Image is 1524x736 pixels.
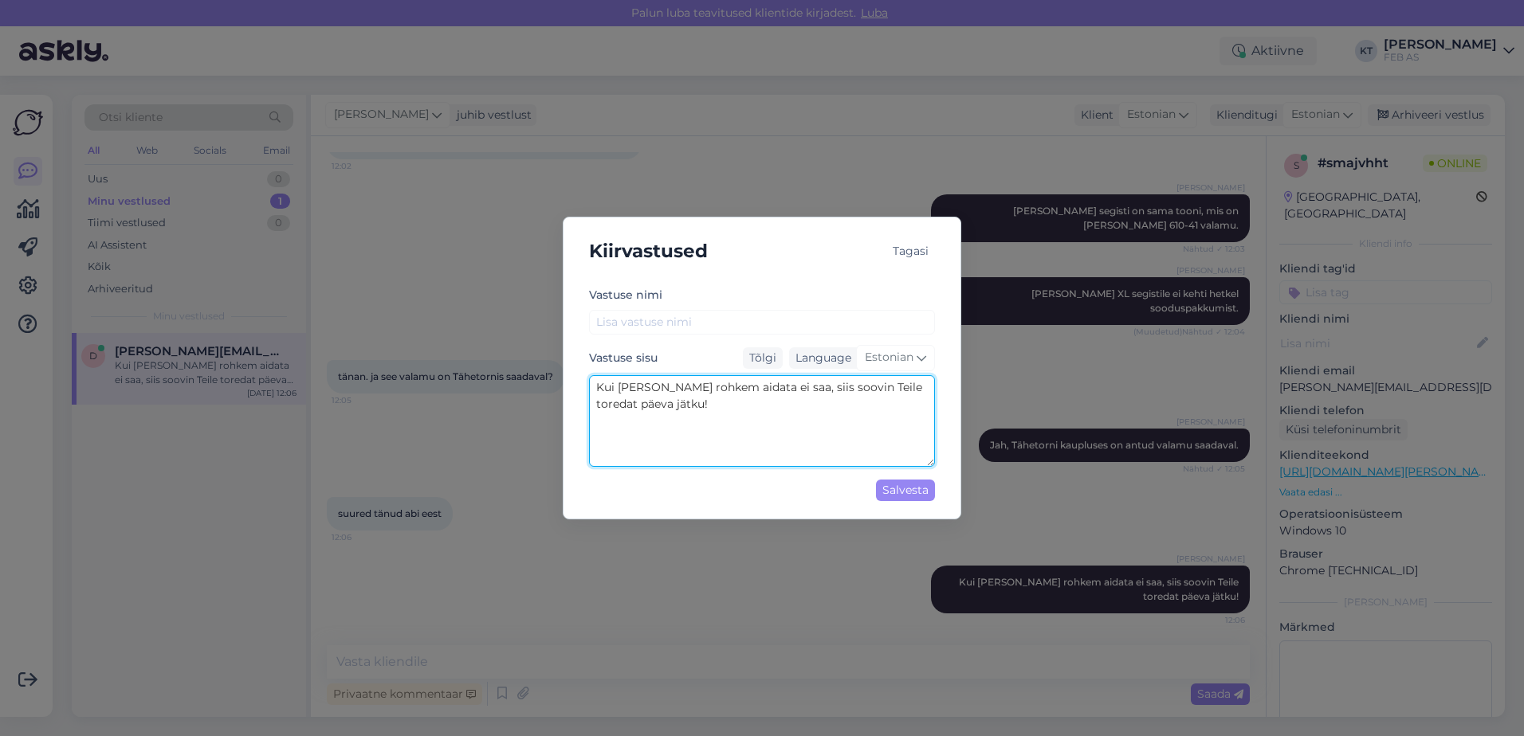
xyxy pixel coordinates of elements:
span: Estonian [865,349,913,366]
h5: Kiirvastused [589,237,708,266]
input: Lisa vastuse nimi [589,310,935,335]
label: Vastuse nimi [589,287,662,303]
textarea: Kui [PERSON_NAME] rohkem aidata ei saa, siis soovin Teile toredat päeva jätku! [589,375,935,467]
div: Language [789,350,851,366]
div: Salvesta [876,480,935,501]
label: Vastuse sisu [589,350,658,366]
div: Tõlgi [743,347,783,369]
div: Tagasi [886,241,935,262]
